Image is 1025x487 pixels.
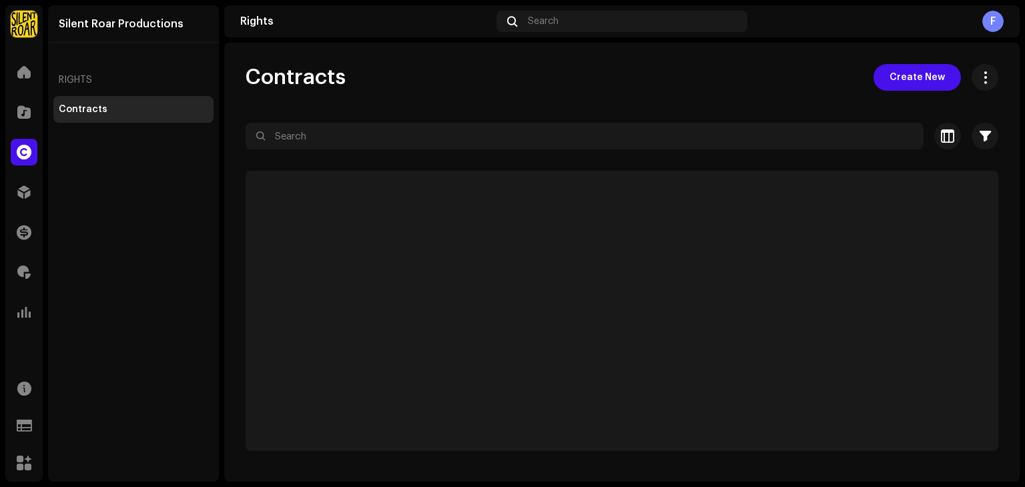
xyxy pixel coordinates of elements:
[53,96,214,123] re-m-nav-item: Contracts
[890,64,945,91] span: Create New
[59,104,107,115] div: Contracts
[528,16,559,27] span: Search
[240,16,491,27] div: Rights
[246,123,924,149] input: Search
[874,64,961,91] button: Create New
[11,11,37,37] img: fcfd72e7-8859-4002-b0df-9a7058150634
[53,64,214,96] re-a-nav-header: Rights
[982,11,1004,32] div: F
[246,64,346,91] span: Contracts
